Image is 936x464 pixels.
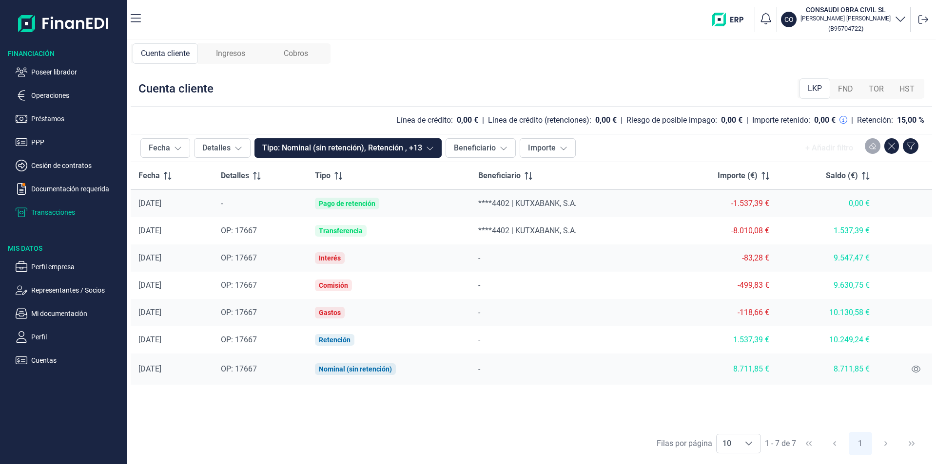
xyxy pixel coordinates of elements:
[396,115,453,125] div: Línea de crédito:
[138,364,205,374] div: [DATE]
[31,183,123,195] p: Documentación requerida
[319,309,341,316] div: Gastos
[221,335,257,344] span: OP: 17667
[671,308,769,317] div: -118,66 €
[138,226,205,236] div: [DATE]
[446,138,516,158] button: Beneficiario
[784,15,794,24] p: CO
[737,434,760,453] div: Choose
[488,115,591,125] div: Línea de crédito (retenciones):
[482,114,484,126] div: |
[874,432,897,455] button: Next Page
[785,335,870,345] div: 10.249,24 €
[221,364,257,373] span: OP: 17667
[478,364,480,373] span: -
[800,5,891,15] h3: CONSAUDI OBRA CIVIL SL
[31,206,123,218] p: Transacciones
[319,254,341,262] div: Interés
[133,43,198,64] div: Cuenta cliente
[138,81,214,96] div: Cuenta cliente
[216,48,245,59] span: Ingresos
[284,48,308,59] span: Cobros
[746,114,748,126] div: |
[838,83,853,95] span: FND
[221,308,257,317] span: OP: 17667
[808,83,822,94] span: LKP
[31,354,123,366] p: Cuentas
[721,115,742,125] div: 0,00 €
[138,280,205,290] div: [DATE]
[16,113,123,125] button: Préstamos
[16,136,123,148] button: PPP
[785,253,870,263] div: 9.547,47 €
[478,170,521,182] span: Beneficiario
[138,253,205,263] div: [DATE]
[254,138,442,158] button: Tipo: Nominal (sin retención), Retención , +13
[31,160,123,171] p: Cesión de contratos
[221,253,257,262] span: OP: 17667
[198,43,263,64] div: Ingresos
[899,83,915,95] span: HST
[717,434,737,453] span: 10
[671,253,769,263] div: -83,28 €
[194,138,251,158] button: Detalles
[712,13,751,26] img: erp
[31,90,123,101] p: Operaciones
[31,261,123,273] p: Perfil empresa
[138,199,205,208] div: [DATE]
[16,284,123,296] button: Representantes / Socios
[478,335,480,344] span: -
[31,284,123,296] p: Representantes / Socios
[900,432,923,455] button: Last Page
[16,206,123,218] button: Transacciones
[857,115,893,125] div: Retención:
[478,253,480,262] span: -
[671,280,769,290] div: -499,83 €
[621,114,623,126] div: |
[138,170,160,182] span: Fecha
[828,25,863,32] small: Copiar cif
[31,66,123,78] p: Poseer librador
[31,136,123,148] p: PPP
[16,354,123,366] button: Cuentas
[785,226,870,236] div: 1.537,39 €
[16,183,123,195] button: Documentación requerida
[221,280,257,290] span: OP: 17667
[849,432,872,455] button: Page 1
[799,78,830,99] div: LKP
[141,48,190,59] span: Cuenta cliente
[869,83,884,95] span: TOR
[520,138,576,158] button: Importe
[671,335,769,345] div: 1.537,39 €
[31,308,123,319] p: Mi documentación
[785,364,870,374] div: 8.711,85 €
[657,438,712,449] div: Filas por página
[765,440,796,447] span: 1 - 7 de 7
[478,199,577,208] span: ****4402 | KUTXABANK, S.A.
[800,15,891,22] p: [PERSON_NAME] [PERSON_NAME]
[861,79,892,99] div: TOR
[16,66,123,78] button: Poseer librador
[785,308,870,317] div: 10.130,58 €
[140,138,190,158] button: Fecha
[16,331,123,343] button: Perfil
[826,170,858,182] span: Saldo (€)
[671,199,769,208] div: -1.537,39 €
[18,8,109,39] img: Logo de aplicación
[478,226,577,235] span: ****4402 | KUTXABANK, S.A.
[718,170,758,182] span: Importe (€)
[319,336,351,344] div: Retención
[138,335,205,345] div: [DATE]
[319,227,363,235] div: Transferencia
[221,226,257,235] span: OP: 17667
[671,364,769,374] div: 8.711,85 €
[31,113,123,125] p: Préstamos
[478,280,480,290] span: -
[138,308,205,317] div: [DATE]
[315,170,331,182] span: Tipo
[781,5,906,34] button: COCONSAUDI OBRA CIVIL SL[PERSON_NAME] [PERSON_NAME](B95704722)
[16,261,123,273] button: Perfil empresa
[31,331,123,343] p: Perfil
[814,115,836,125] div: 0,00 €
[16,160,123,171] button: Cesión de contratos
